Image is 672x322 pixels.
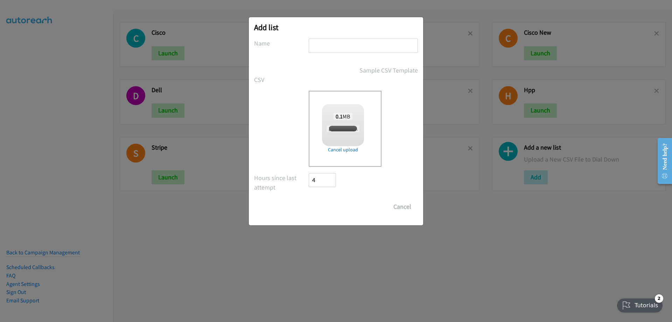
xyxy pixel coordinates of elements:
[322,146,364,153] a: Cancel upload
[254,39,309,48] label: Name
[254,75,309,84] label: CSV
[334,113,352,120] span: MB
[327,125,455,132] span: [PERSON_NAME] + Dell NZ Events [GEOGRAPHIC_DATA] [DATE].csv
[254,173,309,192] label: Hours since last attempt
[387,200,418,214] button: Cancel
[254,22,418,32] h2: Add list
[652,133,672,189] iframe: Resource Center
[613,292,667,317] iframe: Checklist
[359,66,418,75] a: Sample CSV Template
[336,113,343,120] strong: 0.1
